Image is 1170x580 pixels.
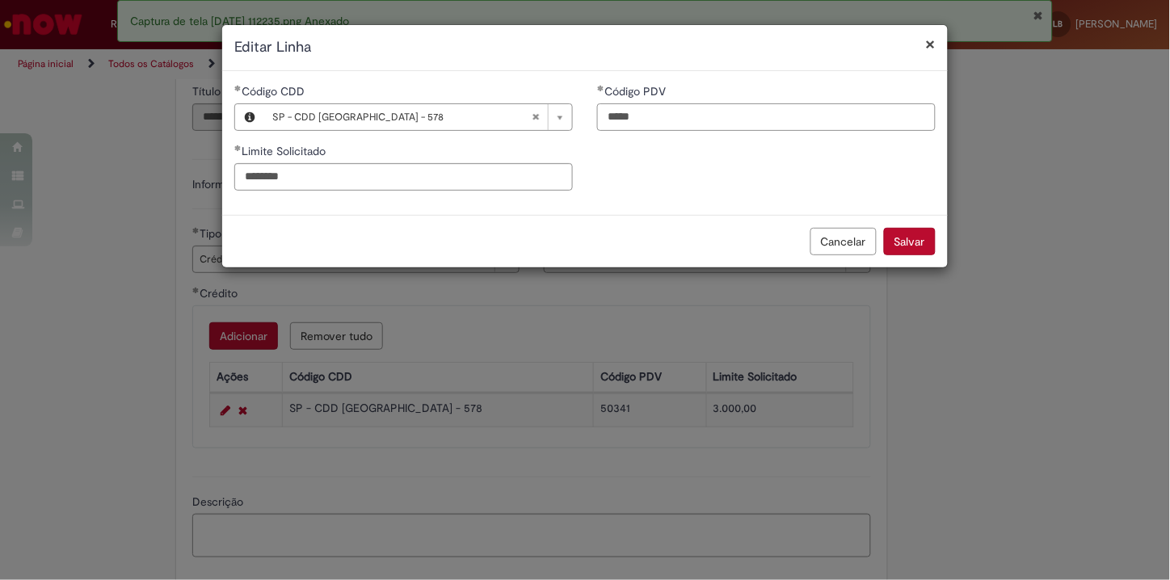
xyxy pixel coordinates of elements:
[524,104,548,130] abbr: Limpar campo Código CDD
[234,163,573,191] input: Limite Solicitado
[234,85,242,91] span: Obrigatório Preenchido
[597,85,604,91] span: Obrigatório Preenchido
[926,36,936,53] button: Fechar modal
[264,104,572,130] a: SP - CDD [GEOGRAPHIC_DATA] - 578Limpar campo Código CDD
[810,228,877,255] button: Cancelar
[597,103,936,131] input: Código PDV
[242,84,308,99] span: Código CDD, SP - CDD Praia Grande - 578
[242,144,329,158] span: Limite Solicitado
[272,104,532,130] span: SP - CDD [GEOGRAPHIC_DATA] - 578
[235,104,264,130] button: Código CDD, Visualizar este registro SP - CDD Praia Grande - 578
[234,145,242,151] span: Obrigatório Preenchido
[884,228,936,255] button: Salvar
[604,84,669,99] span: Código PDV
[234,37,936,58] h2: Editar Linha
